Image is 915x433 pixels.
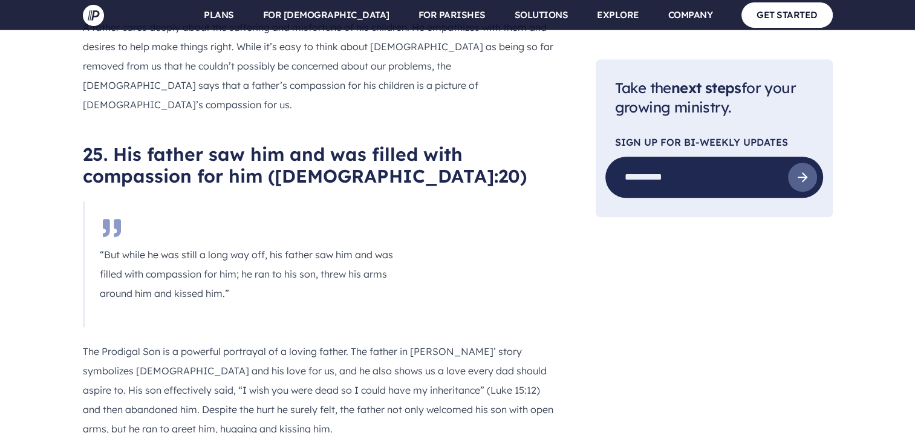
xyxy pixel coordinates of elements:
[83,143,557,187] h2: 25. His father saw him and was filled with compassion for him ([DEMOGRAPHIC_DATA]:20)
[741,2,833,27] a: GET STARTED
[100,245,417,303] p: “But while he was still a long way off, his father saw him and was filled with compassion for him...
[615,79,796,117] span: Take the for your growing ministry.
[83,18,557,114] p: A father cares deeply about the suffering and misfortune of his children. He empathizes with them...
[671,79,741,97] span: next steps
[615,138,813,148] p: Sign Up For Bi-Weekly Updates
